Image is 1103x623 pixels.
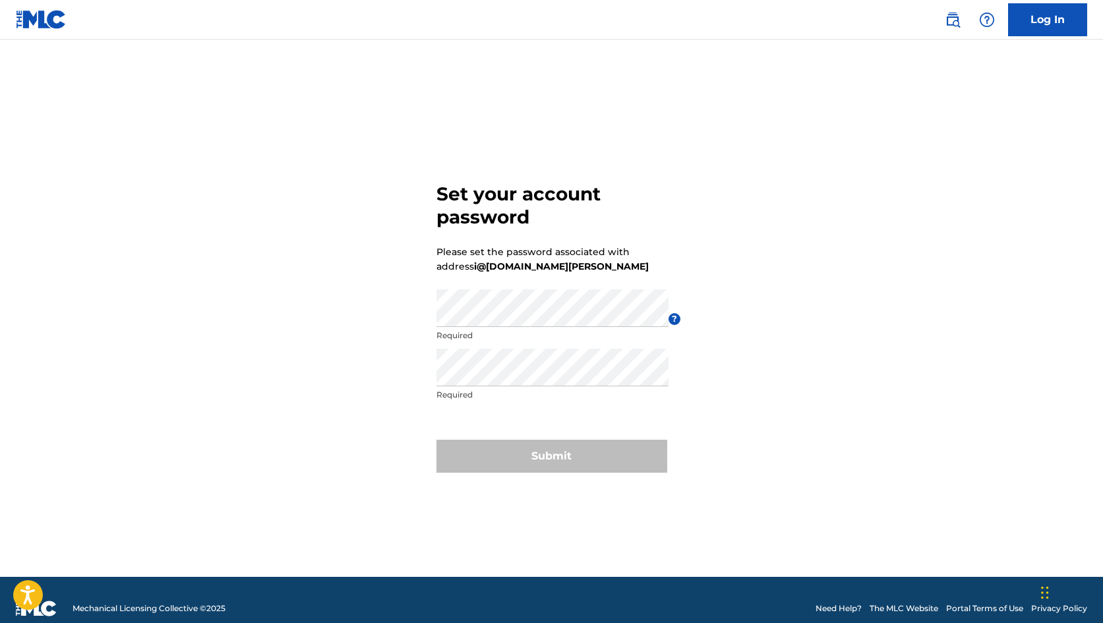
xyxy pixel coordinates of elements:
[974,7,1000,33] div: Help
[73,603,225,614] span: Mechanical Licensing Collective © 2025
[1031,603,1087,614] a: Privacy Policy
[1041,573,1049,612] div: Ziehen
[436,330,669,341] p: Required
[436,245,649,274] p: Please set the password associated with address
[1037,560,1103,623] iframe: Chat Widget
[474,260,649,272] strong: i@[DOMAIN_NAME][PERSON_NAME]
[870,603,938,614] a: The MLC Website
[16,10,67,29] img: MLC Logo
[1008,3,1087,36] a: Log In
[939,7,966,33] a: Public Search
[436,183,667,229] h3: Set your account password
[669,313,680,325] span: ?
[979,12,995,28] img: help
[816,603,862,614] a: Need Help?
[16,601,57,616] img: logo
[436,389,669,401] p: Required
[1037,560,1103,623] div: Chat-Widget
[945,12,961,28] img: search
[946,603,1023,614] a: Portal Terms of Use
